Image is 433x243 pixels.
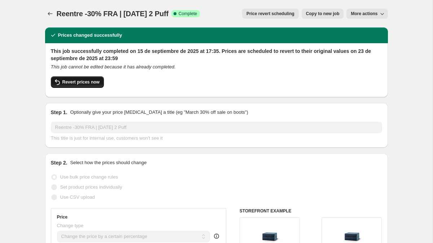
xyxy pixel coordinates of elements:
h2: This job successfully completed on 15 de septiembre de 2025 at 17:35. Prices are scheduled to rev... [51,48,382,62]
h6: STOREFRONT EXAMPLE [240,208,382,214]
span: Change type [57,223,84,228]
button: Revert prices now [51,76,104,88]
span: Revert prices now [62,79,100,85]
span: Complete [179,11,197,17]
span: Copy to new job [306,11,340,17]
div: help [213,233,220,240]
span: More actions [351,11,377,17]
span: Use bulk price change rules [60,174,118,180]
span: Price revert scheduling [246,11,294,17]
span: Reentre -30% FRA | [DATE] 2 Puff [57,10,169,18]
span: Use CSV upload [60,194,95,200]
p: Select how the prices should change [70,159,146,166]
button: More actions [346,9,388,19]
input: 30% off holiday sale [51,122,382,133]
span: Set product prices individually [60,184,122,190]
p: Optionally give your price [MEDICAL_DATA] a title (eg "March 30% off sale on boots") [70,109,248,116]
h2: Prices changed successfully [58,32,122,39]
h2: Step 2. [51,159,67,166]
button: Copy to new job [302,9,344,19]
h2: Step 1. [51,109,67,116]
button: Price change jobs [45,9,55,19]
button: Price revert scheduling [242,9,299,19]
h3: Price [57,214,67,220]
i: This job cannot be edited because it has already completed. [51,64,176,69]
span: This title is just for internal use, customers won't see it [51,135,163,141]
